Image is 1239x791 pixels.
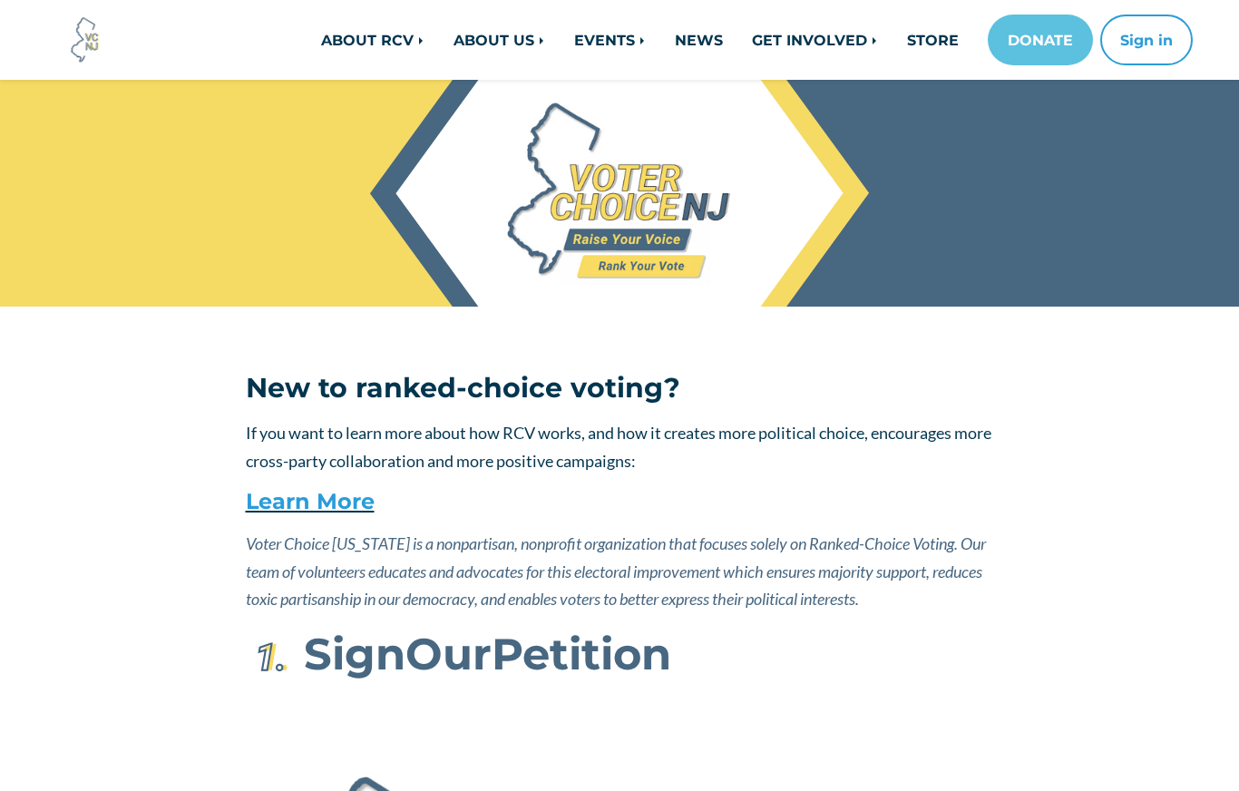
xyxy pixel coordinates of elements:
a: ABOUT US [439,22,560,58]
strong: Sign Petition [304,627,671,680]
img: Voter Choice NJ [61,15,110,64]
em: Voter Choice [US_STATE] is a nonpartisan, nonprofit organization that focuses solely on Ranked-Ch... [246,533,986,609]
span: Our [405,627,492,680]
button: Sign in or sign up [1100,15,1193,65]
a: STORE [893,22,973,58]
img: First [246,635,291,680]
a: EVENTS [560,22,660,58]
nav: Main navigation [231,15,1193,65]
a: Learn More [246,488,375,514]
a: NEWS [660,22,737,58]
a: DONATE [988,15,1093,65]
a: ABOUT RCV [307,22,439,58]
p: If you want to learn more about how RCV works, and how it creates more political choice, encourag... [246,419,994,474]
h3: New to ranked-choice voting? [246,372,994,405]
a: GET INVOLVED [737,22,893,58]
